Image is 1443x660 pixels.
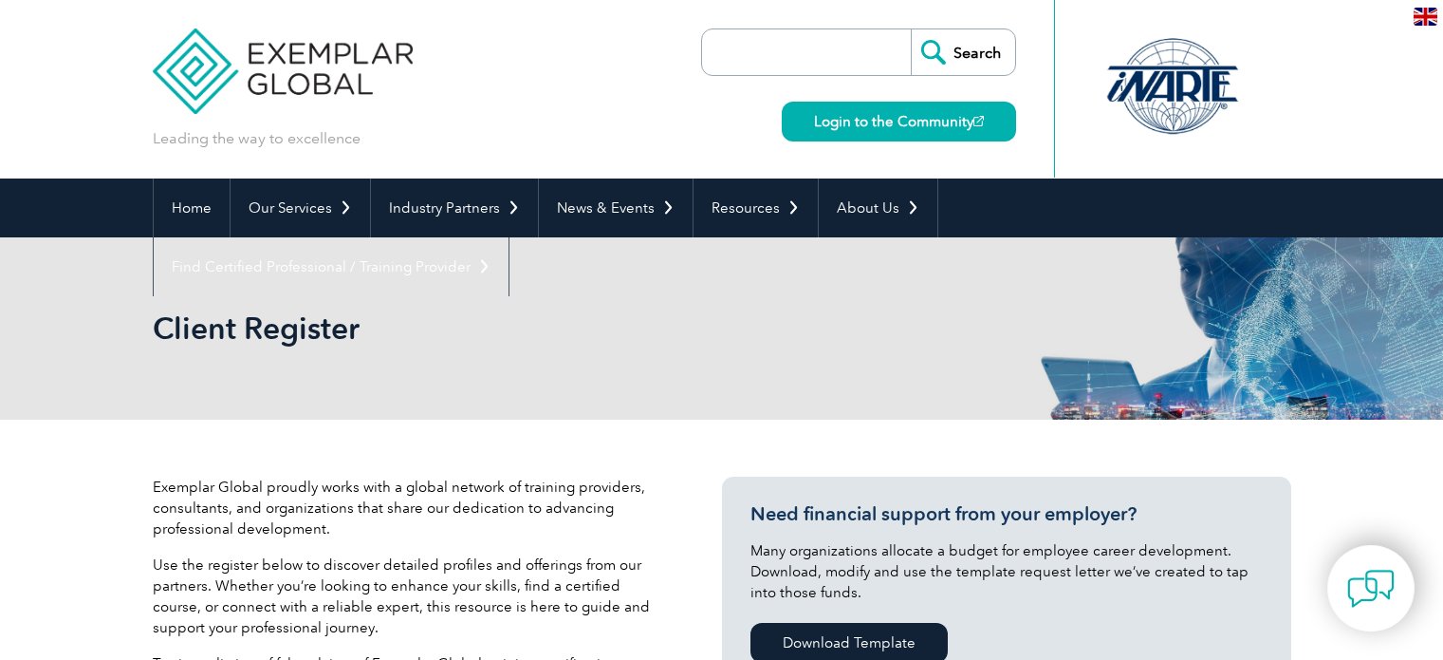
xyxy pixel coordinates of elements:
p: Exemplar Global proudly works with a global network of training providers, consultants, and organ... [153,477,665,539]
a: Our Services [231,179,370,237]
a: Industry Partners [371,179,538,237]
p: Many organizations allocate a budget for employee career development. Download, modify and use th... [750,540,1263,603]
a: News & Events [539,179,693,237]
img: open_square.png [973,116,984,126]
h3: Need financial support from your employer? [750,502,1263,526]
p: Leading the way to excellence [153,128,361,149]
input: Search [911,29,1015,75]
a: Resources [694,179,818,237]
a: Find Certified Professional / Training Provider [154,237,509,296]
a: Home [154,179,230,237]
p: Use the register below to discover detailed profiles and offerings from our partners. Whether you... [153,555,665,638]
img: en [1414,8,1437,26]
img: contact-chat.png [1347,565,1395,613]
a: Login to the Community [782,102,1016,141]
a: About Us [819,179,937,237]
h2: Client Register [153,313,950,344]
